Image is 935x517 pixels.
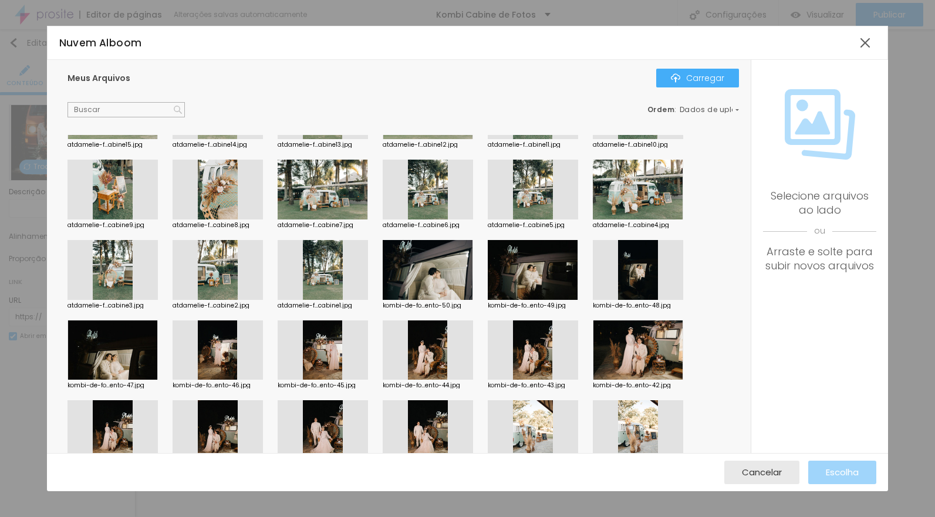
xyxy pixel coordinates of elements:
[278,140,352,149] font: atdamelie-f...abine13.jpg
[808,461,876,484] button: Escolha
[383,221,460,229] font: atdamelie-f...cabine6.jpg
[488,301,566,310] font: kombi-de-fo...ento-49.jpg
[173,381,251,390] font: kombi-de-fo...ento-46.jpg
[593,221,669,229] font: atdamelie-f...cabine4.jpg
[278,381,356,390] font: kombi-de-fo...ento-45.jpg
[686,72,724,84] font: Carregar
[67,381,144,390] font: kombi-de-fo...ento-47.jpg
[383,140,458,149] font: atdamelie-f...abine12.jpg
[771,188,869,217] font: Selecione arquivos ao lado
[173,221,249,229] font: atdamelie-f...cabine8.jpg
[278,301,352,310] font: atdamelie-f...cabine1.jpg
[67,102,185,117] input: Buscar
[383,301,461,310] font: kombi-de-fo...ento-50.jpg
[593,301,671,310] font: kombi-de-fo...ento-48.jpg
[488,381,565,390] font: kombi-de-fo...ento-43.jpg
[593,140,668,149] font: atdamelie-f...abine10.jpg
[826,466,859,478] font: Escolha
[174,106,182,114] img: Ícone
[67,72,130,84] font: Meus Arquivos
[593,381,671,390] font: kombi-de-fo...ento-42.jpg
[173,301,249,310] font: atdamelie-f...cabine2.jpg
[278,221,353,229] font: atdamelie-f...cabine7.jpg
[173,140,247,149] font: atdamelie-f...abine14.jpg
[67,301,144,310] font: atdamelie-f...cabine3.jpg
[67,140,143,149] font: atdamelie-f...abine15.jpg
[765,244,874,273] font: Arraste e solte para subir novos arquivos
[785,89,855,160] img: Ícone
[742,466,782,478] font: Cancelar
[671,73,680,83] img: Ícone
[383,381,460,390] font: kombi-de-fo...ento-44.jpg
[814,225,825,236] font: ou
[59,36,142,50] font: Nuvem Alboom
[656,69,739,87] button: ÍconeCarregar
[724,461,799,484] button: Cancelar
[488,221,565,229] font: atdamelie-f...cabine5.jpg
[488,140,561,149] font: atdamelie-f...abine11.jpg
[647,104,675,114] font: Ordem
[680,104,748,114] font: Dados de upload
[67,221,144,229] font: atdamelie-f...cabine9.jpg
[674,104,677,114] font: :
